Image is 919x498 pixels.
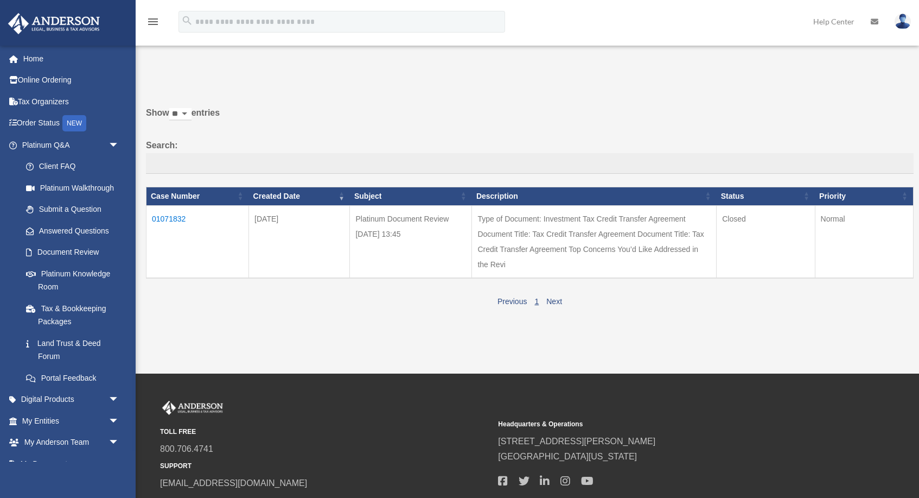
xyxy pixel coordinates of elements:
[498,437,655,446] a: [STREET_ADDRESS][PERSON_NAME]
[249,205,350,278] td: [DATE]
[8,70,136,91] a: Online Ordering
[146,15,159,28] i: menu
[169,108,192,121] select: Showentries
[160,426,490,438] small: TOLL FREE
[8,112,136,135] a: Order StatusNEW
[717,187,815,205] th: Status: activate to sort column ascending
[146,105,914,131] label: Show entries
[8,453,136,475] a: My Documentsarrow_drop_down
[146,187,249,205] th: Case Number: activate to sort column ascending
[160,478,307,488] a: [EMAIL_ADDRESS][DOMAIN_NAME]
[815,205,913,278] td: Normal
[498,452,637,461] a: [GEOGRAPHIC_DATA][US_STATE]
[146,19,159,28] a: menu
[146,153,914,174] input: Search:
[15,367,130,389] a: Portal Feedback
[8,91,136,112] a: Tax Organizers
[472,205,717,278] td: Type of Document: Investment Tax Credit Transfer Agreement Document Title: Tax Credit Transfer Ag...
[8,134,130,156] a: Platinum Q&Aarrow_drop_down
[160,461,490,472] small: SUPPORT
[498,419,828,430] small: Headquarters & Operations
[350,187,472,205] th: Subject: activate to sort column ascending
[8,48,136,70] a: Home
[815,187,913,205] th: Priority: activate to sort column ascending
[109,134,130,156] span: arrow_drop_down
[146,138,914,174] label: Search:
[109,389,130,411] span: arrow_drop_down
[249,187,350,205] th: Created Date: activate to sort column ascending
[717,205,815,278] td: Closed
[8,389,136,411] a: Digital Productsarrow_drop_down
[109,432,130,454] span: arrow_drop_down
[5,13,103,34] img: Anderson Advisors Platinum Portal
[109,453,130,475] span: arrow_drop_down
[497,297,527,306] a: Previous
[15,263,130,298] a: Platinum Knowledge Room
[15,156,130,178] a: Client FAQ
[472,187,717,205] th: Description: activate to sort column ascending
[146,205,249,278] td: 01071832
[160,401,225,415] img: Anderson Advisors Platinum Portal
[15,199,130,220] a: Submit a Question
[109,410,130,432] span: arrow_drop_down
[15,177,130,199] a: Platinum Walkthrough
[8,432,136,453] a: My Anderson Teamarrow_drop_down
[8,410,136,432] a: My Entitiesarrow_drop_down
[534,297,539,306] a: 1
[895,14,911,29] img: User Pic
[15,220,125,242] a: Answered Questions
[15,298,130,332] a: Tax & Bookkeeping Packages
[62,115,86,131] div: NEW
[181,15,193,27] i: search
[160,444,213,453] a: 800.706.4741
[15,242,130,263] a: Document Review
[350,205,472,278] td: Platinum Document Review [DATE] 13:45
[15,332,130,367] a: Land Trust & Deed Forum
[546,297,562,306] a: Next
